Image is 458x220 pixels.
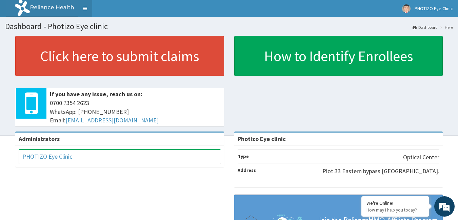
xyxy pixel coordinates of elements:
[111,3,127,20] div: Minimize live chat window
[438,24,453,30] li: Here
[402,4,411,13] img: User Image
[322,167,439,176] p: Plot 33 Eastern bypass [GEOGRAPHIC_DATA].
[238,135,286,143] strong: Photizo Eye clinic
[366,207,424,213] p: How may I help you today?
[22,153,72,160] a: PHOTIZO Eye Clinic
[15,36,224,76] a: Click here to submit claims
[366,200,424,206] div: We're Online!
[50,99,221,125] span: 0700 7354 2623 WhatsApp: [PHONE_NUMBER] Email:
[65,116,159,124] a: [EMAIL_ADDRESS][DOMAIN_NAME]
[5,22,453,31] h1: Dashboard - Photizo Eye clinic
[413,24,438,30] a: Dashboard
[50,90,142,98] b: If you have any issue, reach us on:
[13,34,27,51] img: d_794563401_company_1708531726252_794563401
[35,38,114,47] div: Chat with us now
[3,147,129,171] textarea: Type your message and hit 'Enter'
[403,153,439,162] p: Optical Center
[238,167,256,173] b: Address
[415,5,453,12] span: PHOTIZO Eye Clinic
[234,36,443,76] a: How to Identify Enrollees
[238,153,249,159] b: Type
[19,135,60,143] b: Administrators
[39,66,94,135] span: We're online!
